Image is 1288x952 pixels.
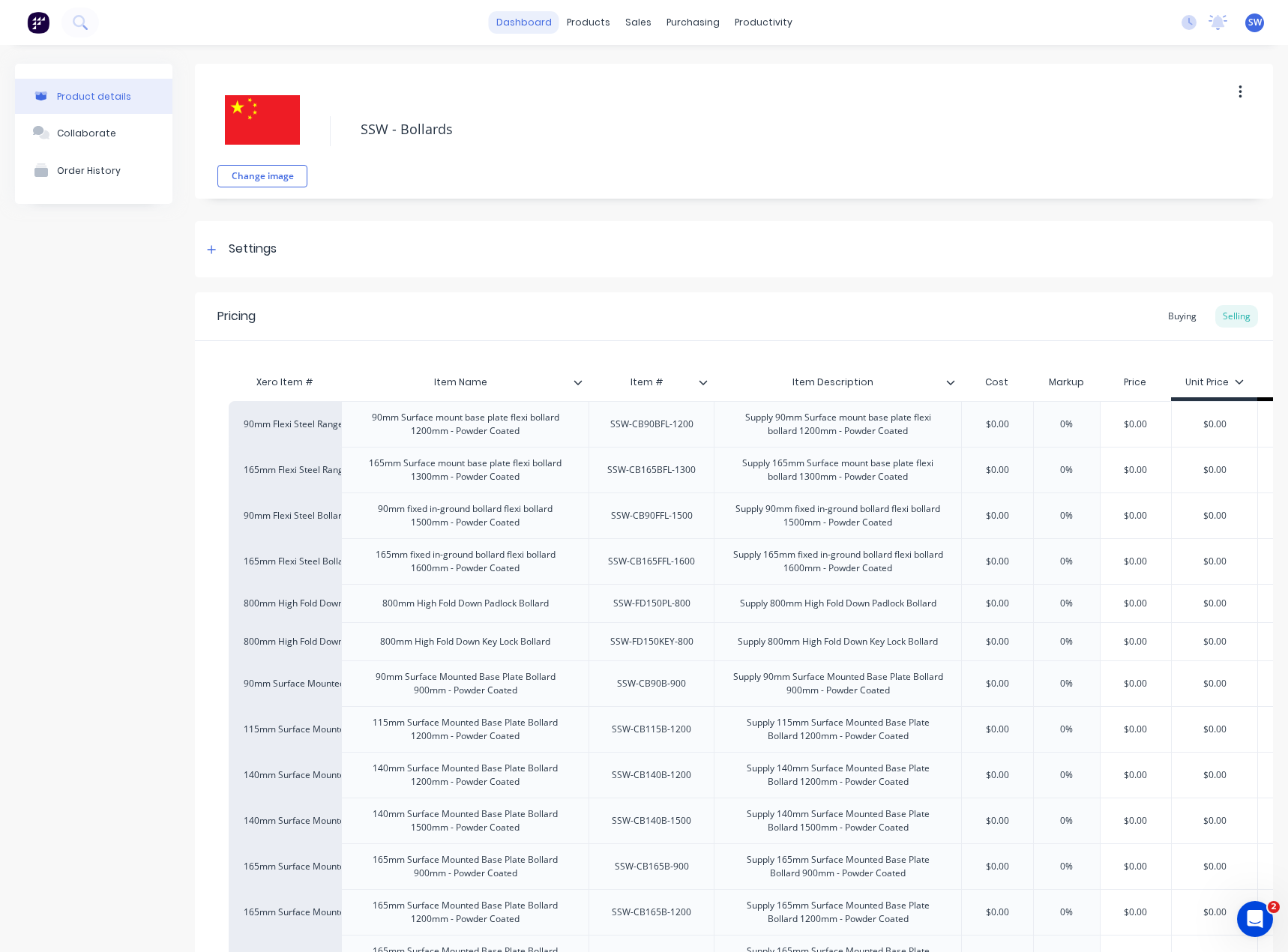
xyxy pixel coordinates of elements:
div: SSW-CB90BFL-1200 [598,415,705,434]
div: 140mm Surface Mounted Base Plate Bollard 1500mm - Powder Coated [348,804,583,837]
div: 140mm Surface Mounted Base Plate Bollard 1200mm - Powder Coated [348,759,583,792]
div: $0.00 [1172,894,1257,931]
div: 165mm Surface Mounted Base Plate Bollard 900 - PC [244,860,326,873]
div: Markup [1033,367,1100,397]
div: $0.00 [1172,406,1257,443]
div: 0% [1029,497,1104,534]
div: Product details [57,91,131,102]
span: 2 [1268,901,1280,913]
button: Product details [15,79,172,114]
div: 800mm High Fold Down Padlock Bollard [370,594,561,613]
div: $0.00 [1098,543,1173,580]
div: $0.00 [960,543,1035,580]
div: $0.00 [960,711,1035,748]
div: SSW-FD150PL-800 [601,594,702,613]
div: $0.00 [1172,451,1257,489]
div: $0.00 [1172,623,1257,660]
div: SSW-CB165B-900 [603,857,701,876]
div: purchasing [659,11,727,34]
div: 90mm fixed in-ground bollard flexi bollard 1500mm - Powder Coated [348,499,583,532]
div: 115mm Surface Mounted Base Plate Bollard 1200 - PC [244,723,326,736]
div: 0% [1029,894,1104,931]
div: $0.00 [1098,802,1173,840]
div: Pricing [217,307,256,325]
img: Factory [27,11,49,34]
div: 140mm Surface Mounted Base Plate Bollard 1200 - PC [244,768,326,782]
div: Supply 165mm Surface Mounted Base Plate Bollard 1200mm - Powder Coated [720,896,955,929]
div: 0% [1029,665,1104,702]
div: 90mm Surface Mounted Base Plate Bollard 900mm - PC [244,677,326,690]
div: Supply 90mm Surface Mounted Base Plate Bollard 900mm - Powder Coated [720,667,955,700]
div: SSW-CB90FFL-1500 [599,506,705,525]
div: Buying [1161,305,1204,328]
div: SSW-CB90B-900 [605,674,698,693]
div: $0.00 [960,802,1035,840]
div: Item # [589,367,714,397]
div: 165mm Surface Mounted Base Plate Bollard 1200mm - Powder Coated [348,896,583,929]
div: Supply 165mm Surface mount base plate flexi bollard 1300mm - Powder Coated [720,454,955,486]
div: $0.00 [960,585,1035,622]
div: $0.00 [1098,451,1173,489]
div: Price [1100,367,1172,397]
div: $0.00 [1172,543,1257,580]
div: $0.00 [1172,848,1257,885]
div: Supply 800mm High Fold Down Key Lock Bollard [726,632,950,651]
div: $0.00 [1098,756,1173,794]
div: 800mm High Fold Down Key Lock Bollard [244,635,326,648]
div: 800mm High Fold Down Key Lock Bollard [368,632,562,651]
div: Supply 800mm High Fold Down Padlock Bollard [728,594,948,613]
div: 165mm Flexi Steel Bollard: Fixed [244,555,326,568]
div: 90mm Flexi Steel Bollard: Fixed [244,509,326,522]
textarea: SSW - Bollards [353,112,1179,147]
div: $0.00 [1172,802,1257,840]
button: Order History [15,151,172,189]
div: fileChange image [217,75,307,187]
div: SSW-FD150KEY-800 [598,632,705,651]
div: Item # [589,364,705,401]
div: $0.00 [960,497,1035,534]
div: Unit Price [1185,376,1244,389]
div: 165mm Surface Mounted Base Plate Bollard 1200 - PC [244,906,326,919]
img: file [225,82,300,157]
div: 0% [1029,848,1104,885]
div: 165mm fixed in-ground bollard flexi bollard 1600mm - Powder Coated [348,545,583,578]
div: SSW-CB140B-1200 [600,765,703,785]
div: 0% [1029,711,1104,748]
div: 165mm Flexi Steel Range: Base Plate [244,463,326,477]
div: 0% [1029,406,1104,443]
div: $0.00 [1098,623,1173,660]
div: Supply 90mm Surface mount base plate flexi bollard 1200mm - Powder Coated [720,408,955,441]
span: SW [1248,16,1262,29]
div: $0.00 [1172,711,1257,748]
div: Supply 165mm fixed in-ground bollard flexi bollard 1600mm - Powder Coated [720,545,955,578]
div: Supply 140mm Surface Mounted Base Plate Bollard 1500mm - Powder Coated [720,804,955,837]
div: Supply 90mm fixed in-ground bollard flexi bollard 1500mm - Powder Coated [720,499,955,532]
div: $0.00 [1098,585,1173,622]
div: sales [618,11,659,34]
div: $0.00 [960,623,1035,660]
div: SSW-CB165BFL-1300 [595,460,708,480]
div: $0.00 [960,848,1035,885]
div: 0% [1029,585,1104,622]
div: Item Description [714,367,961,397]
div: Item Description [714,364,952,401]
div: 115mm Surface Mounted Base Plate Bollard 1200mm - Powder Coated [348,713,583,746]
div: $0.00 [1098,848,1173,885]
div: Cost [961,367,1033,397]
div: $0.00 [1172,497,1257,534]
div: 165mm Surface mount base plate flexi bollard 1300mm - Powder Coated [348,454,583,486]
div: Collaborate [57,127,116,139]
div: Item Name [341,364,580,401]
div: $0.00 [960,665,1035,702]
button: Change image [217,165,307,187]
div: Order History [57,165,121,176]
div: 90mm Surface Mounted Base Plate Bollard 900mm - Powder Coated [348,667,583,700]
div: $0.00 [960,451,1035,489]
div: 140mm Surface Mounted Base Plate Bollard 1500 - PC [244,814,326,828]
div: $0.00 [1172,756,1257,794]
div: Supply 140mm Surface Mounted Base Plate Bollard 1200mm - Powder Coated [720,759,955,792]
div: $0.00 [960,894,1035,931]
div: SSW-CB165B-1200 [600,903,703,922]
div: 90mm Surface mount base plate flexi bollard 1200mm - Powder Coated [348,408,583,441]
div: Xero Item # [229,367,341,397]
